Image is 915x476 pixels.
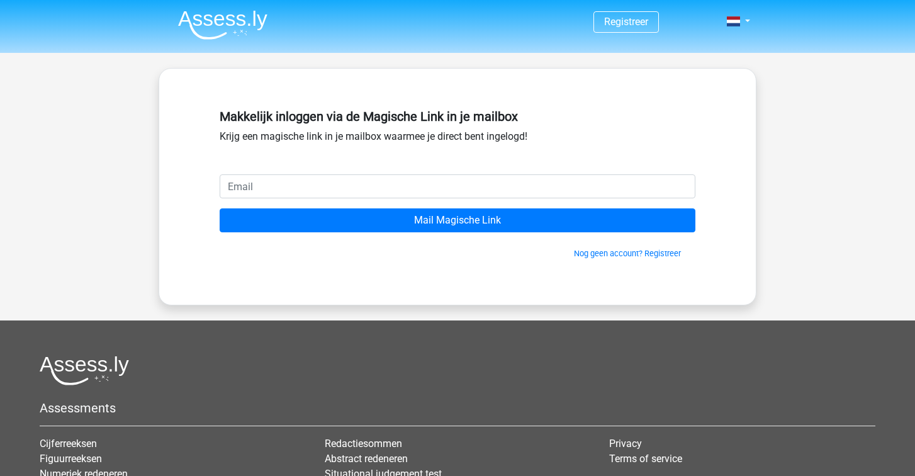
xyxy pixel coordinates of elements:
a: Registreer [604,16,648,28]
div: Krijg een magische link in je mailbox waarmee je direct bent ingelogd! [220,104,695,174]
a: Nog geen account? Registreer [574,249,681,258]
a: Terms of service [609,453,682,465]
a: Privacy [609,438,642,450]
img: Assessly [178,10,267,40]
a: Figuurreeksen [40,453,102,465]
img: Assessly logo [40,356,129,385]
a: Redactiesommen [325,438,402,450]
input: Email [220,174,695,198]
h5: Assessments [40,400,875,416]
a: Abstract redeneren [325,453,408,465]
input: Mail Magische Link [220,208,695,232]
a: Cijferreeksen [40,438,97,450]
h5: Makkelijk inloggen via de Magische Link in je mailbox [220,109,695,124]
